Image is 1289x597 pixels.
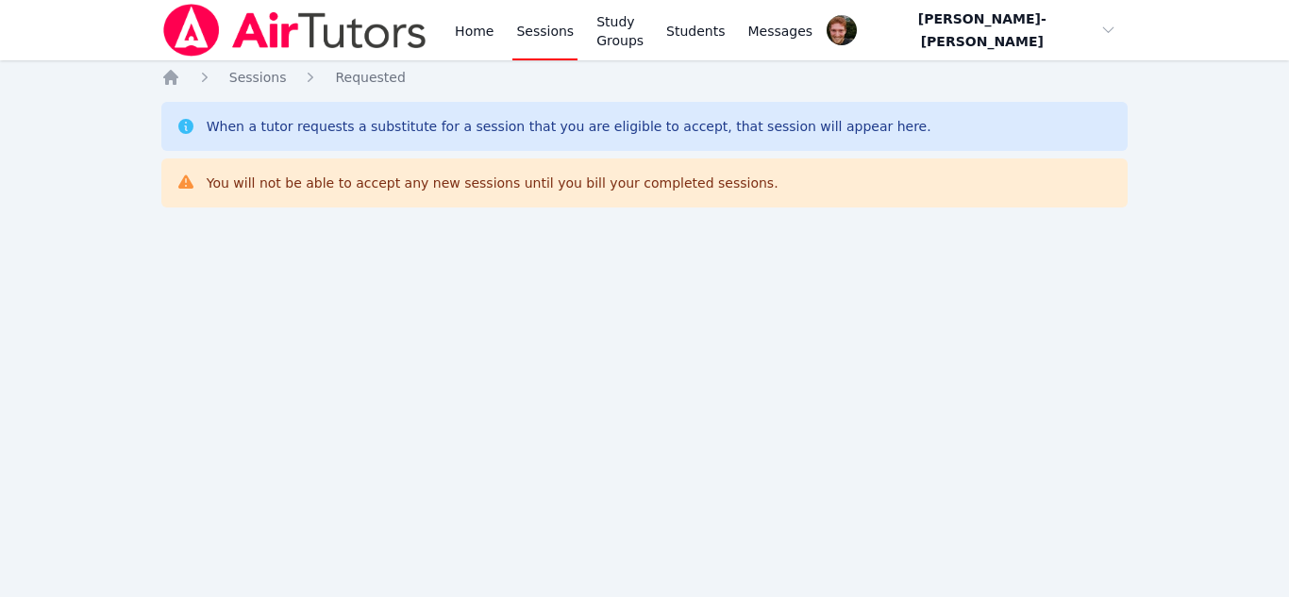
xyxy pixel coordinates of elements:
[335,70,405,85] span: Requested
[161,68,1129,87] nav: Breadcrumb
[161,4,428,57] img: Air Tutors
[207,117,931,136] div: When a tutor requests a substitute for a session that you are eligible to accept, that session wi...
[229,68,287,87] a: Sessions
[748,22,813,41] span: Messages
[229,70,287,85] span: Sessions
[207,174,778,192] div: You will not be able to accept any new sessions until you bill your completed sessions.
[335,68,405,87] a: Requested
